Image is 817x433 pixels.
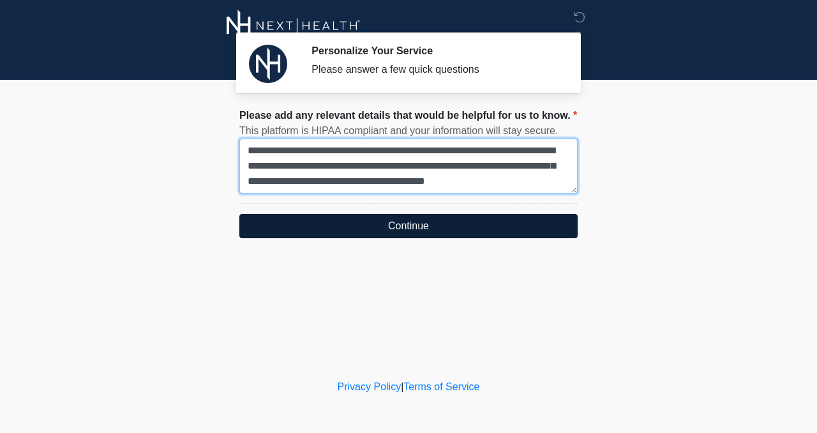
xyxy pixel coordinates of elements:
img: Next Beauty Logo [227,10,361,42]
img: Agent Avatar [249,45,287,83]
label: Please add any relevant details that would be helpful for us to know. [239,108,577,123]
button: Continue [239,214,578,238]
div: This platform is HIPAA compliant and your information will stay secure. [239,123,578,139]
a: | [401,381,403,392]
a: Terms of Service [403,381,479,392]
div: Please answer a few quick questions [311,62,558,77]
a: Privacy Policy [338,381,401,392]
